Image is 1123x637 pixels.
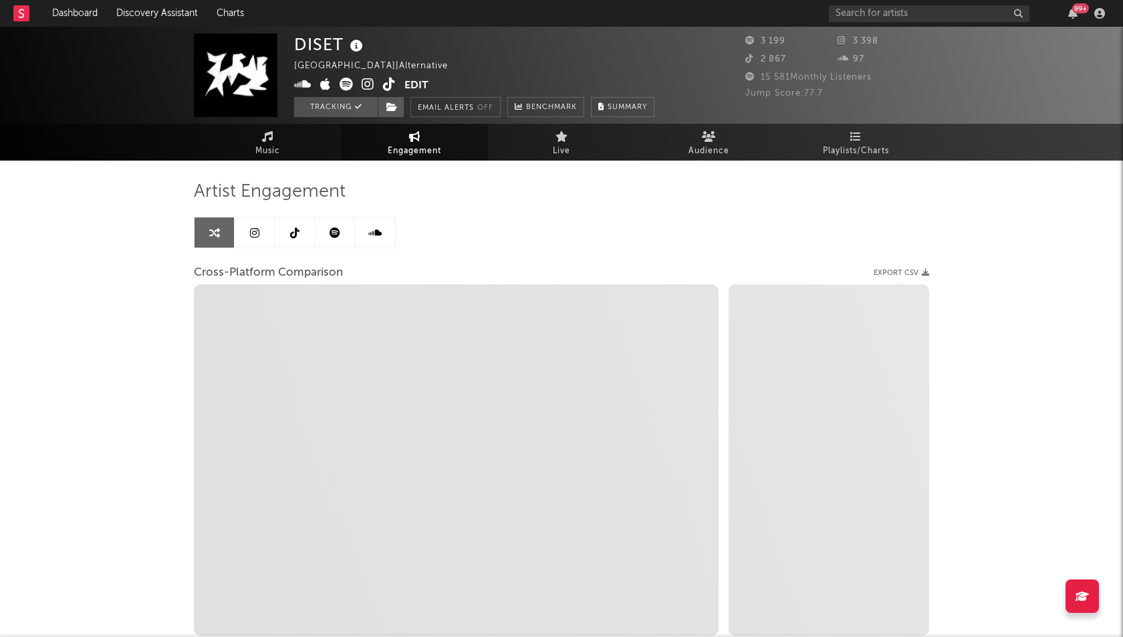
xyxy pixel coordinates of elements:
button: Edit [404,78,428,94]
a: Engagement [341,124,488,161]
button: Export CSV [874,269,929,277]
button: 99+ [1068,8,1078,19]
span: Artist Engagement [194,184,346,200]
div: 99 + [1072,3,1089,13]
span: Benchmark [526,100,577,116]
span: Jump Score: 77.7 [745,89,823,98]
a: Live [488,124,635,161]
span: Audience [689,143,729,159]
span: 2 867 [745,55,786,64]
span: 97 [838,55,864,64]
span: Live [553,143,570,159]
a: Music [194,124,341,161]
a: Audience [635,124,782,161]
div: DISET [294,33,366,56]
span: Music [255,143,280,159]
a: Playlists/Charts [782,124,929,161]
button: Tracking [294,97,378,117]
div: [GEOGRAPHIC_DATA] | Alternative [294,58,463,74]
span: 3 398 [838,37,878,45]
button: Summary [591,97,654,117]
em: Off [477,104,493,112]
span: Playlists/Charts [823,143,889,159]
a: Benchmark [507,97,584,117]
span: Engagement [388,143,441,159]
span: 3 199 [745,37,785,45]
span: Summary [608,104,647,111]
button: Email AlertsOff [410,97,501,117]
span: Cross-Platform Comparison [194,265,343,281]
span: 15 581 Monthly Listeners [745,73,872,82]
input: Search for artists [829,5,1029,22]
